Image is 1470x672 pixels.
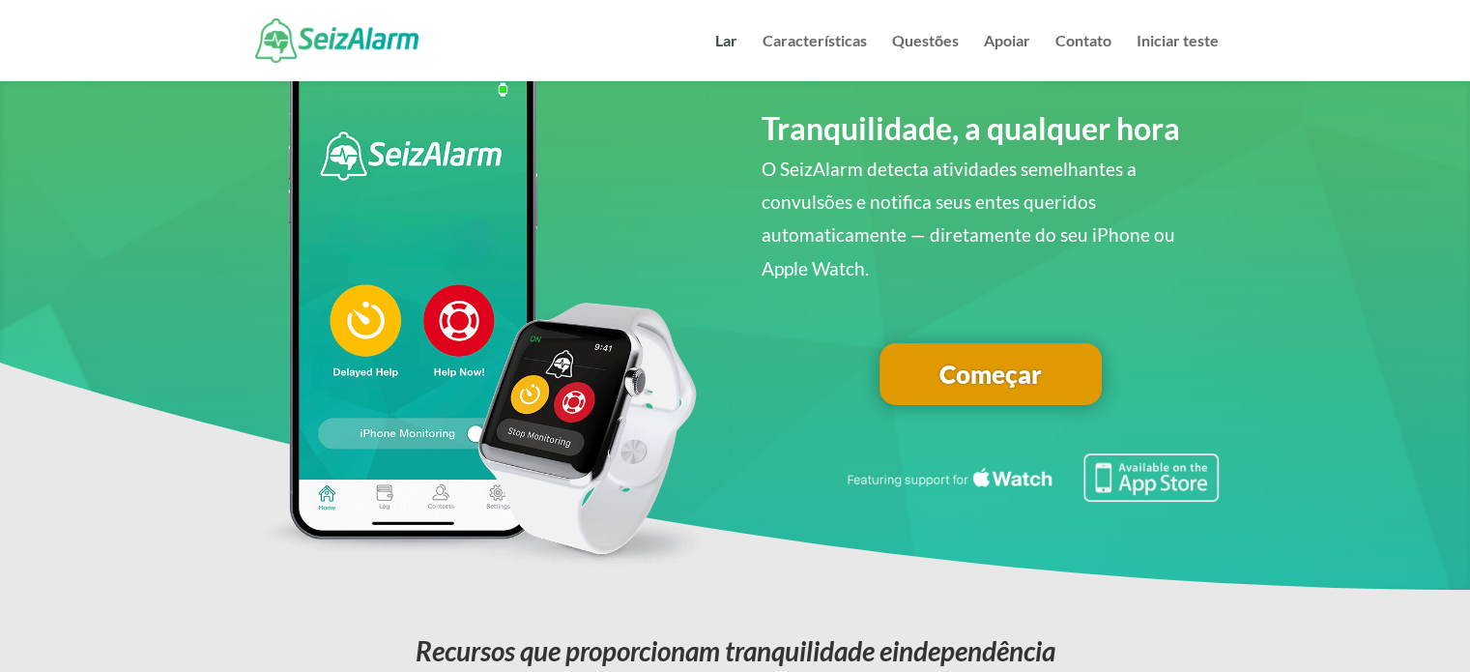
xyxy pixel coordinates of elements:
[879,343,1102,405] a: Começar
[416,634,892,667] font: Recursos que proporcionam tranquilidade e
[939,359,1042,390] font: Começar
[892,34,959,81] a: Questões
[762,158,1175,279] font: O SeizAlarm detecta atividades semelhantes a convulsões e notifica seus entes queridos automatica...
[892,31,959,49] font: Questões
[1055,34,1111,81] a: Contato
[984,31,1030,49] font: Apoiar
[762,109,1180,147] font: Tranquilidade, a qualquer hora
[844,483,1219,506] a: Com suporte para detecção de convulsões no Apple Watch
[763,34,867,81] a: Características
[1137,31,1219,49] font: Iniciar teste
[1137,34,1219,81] a: Iniciar teste
[1055,31,1111,49] font: Contato
[984,34,1030,81] a: Apoiar
[251,20,708,570] img: dispositivos-apple-seizalarm
[715,34,737,81] a: Lar
[715,31,737,49] font: Lar
[763,31,867,49] font: Características
[844,453,1219,502] img: Detecção de convulsões disponível na Apple App Store.
[255,18,418,62] img: SeizAlarm
[892,634,1055,667] font: independência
